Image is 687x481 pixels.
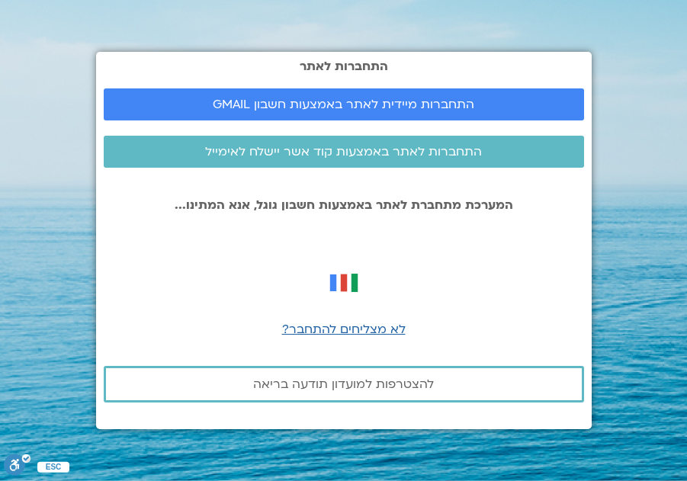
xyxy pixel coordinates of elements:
[253,377,434,391] span: להצטרפות למועדון תודעה בריאה
[282,321,406,338] a: לא מצליחים להתחבר?
[104,198,584,212] p: המערכת מתחברת לאתר באמצעות חשבון גוגל, אנא המתינו...
[104,136,584,168] a: התחברות לאתר באמצעות קוד אשר יישלח לאימייל
[104,59,584,73] h2: התחברות לאתר
[104,88,584,120] a: התחברות מיידית לאתר באמצעות חשבון GMAIL
[104,366,584,402] a: להצטרפות למועדון תודעה בריאה
[213,98,474,111] span: התחברות מיידית לאתר באמצעות חשבון GMAIL
[205,145,482,159] span: התחברות לאתר באמצעות קוד אשר יישלח לאימייל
